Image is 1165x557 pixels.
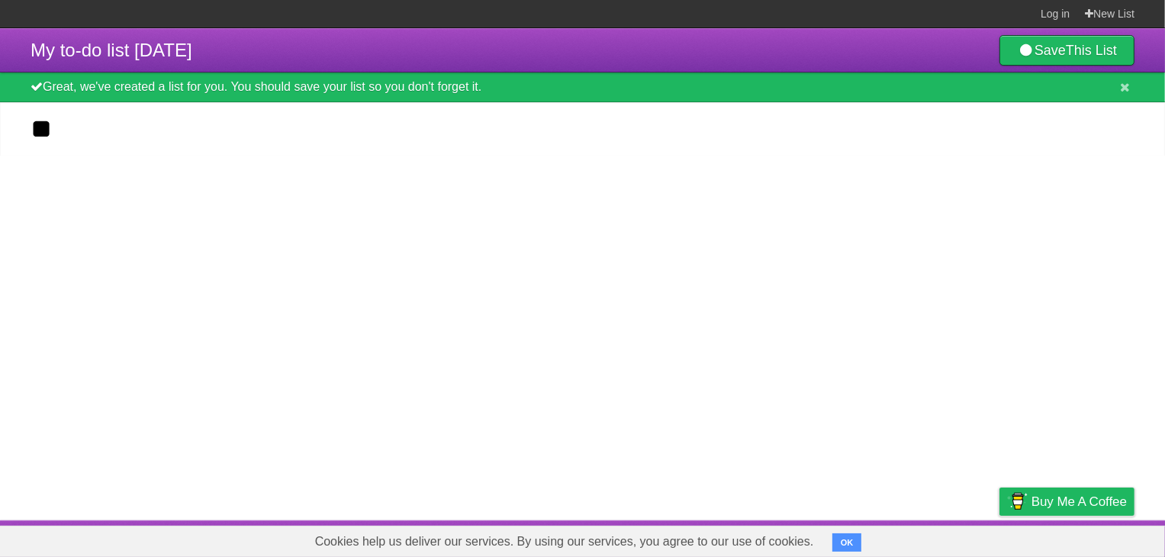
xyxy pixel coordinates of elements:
span: My to-do list [DATE] [31,40,192,60]
a: Suggest a feature [1038,524,1134,553]
a: Terms [928,524,961,553]
img: Buy me a coffee [1007,488,1028,514]
a: Privacy [980,524,1019,553]
button: OK [832,533,862,552]
a: About [797,524,829,553]
a: Buy me a coffee [999,488,1134,516]
span: Buy me a coffee [1031,488,1127,515]
b: This List [1066,43,1117,58]
a: Developers [847,524,909,553]
span: Cookies help us deliver our services. By using our services, you agree to our use of cookies. [300,526,829,557]
a: SaveThis List [999,35,1134,66]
